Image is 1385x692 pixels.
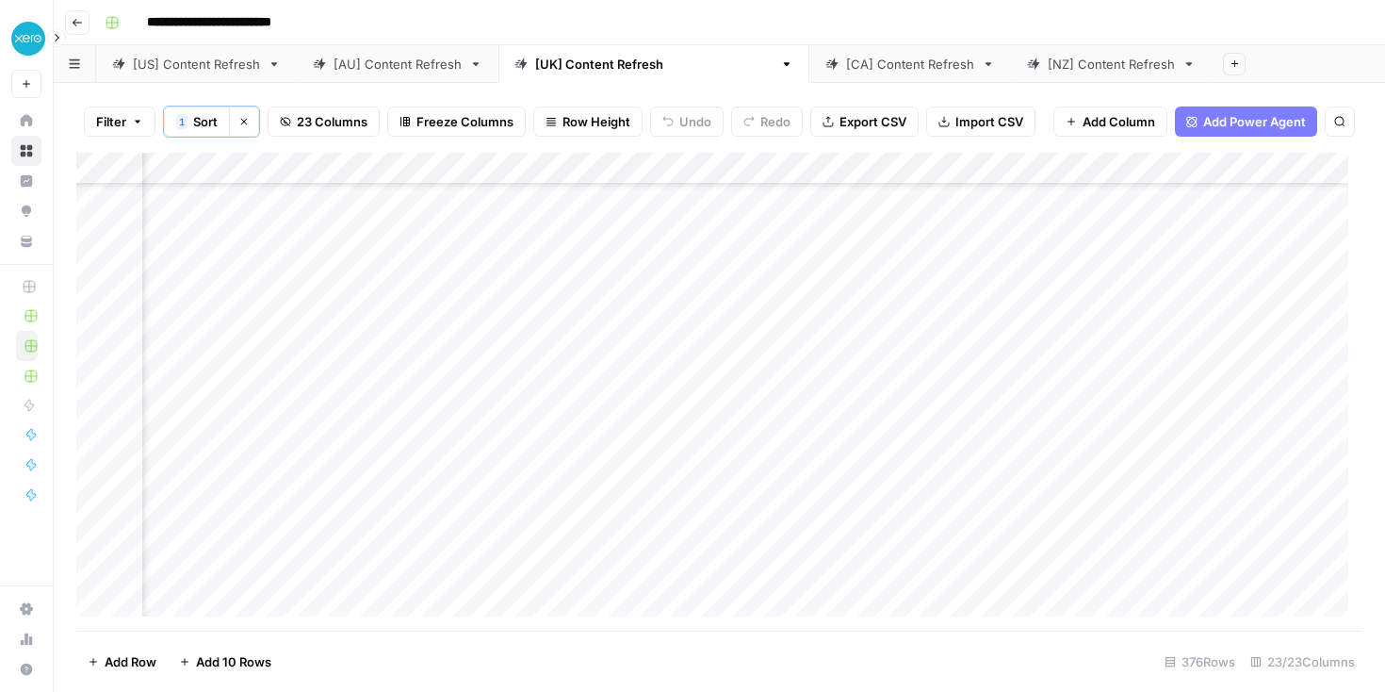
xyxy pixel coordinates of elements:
span: Import CSV [955,112,1023,131]
span: Add Power Agent [1203,112,1306,131]
a: Browse [11,136,41,166]
span: Export CSV [839,112,906,131]
span: Filter [96,112,126,131]
button: Add Column [1053,107,1167,137]
a: Your Data [11,226,41,256]
div: 376 Rows [1157,647,1243,677]
span: Add Row [105,652,156,671]
span: 1 [179,114,185,129]
span: Row Height [562,112,630,131]
button: Redo [731,107,803,137]
div: [CA] Content Refresh [846,55,974,74]
button: Export CSV [810,107,919,137]
div: 23/23 Columns [1243,647,1362,677]
button: Row Height [533,107,643,137]
button: Add Row [76,647,168,677]
a: Usage [11,624,41,654]
span: Redo [760,112,790,131]
div: 1 [176,114,187,129]
a: [NZ] Content Refresh [1011,45,1212,83]
button: Add 10 Rows [168,647,283,677]
button: 23 Columns [268,107,380,137]
div: [[GEOGRAPHIC_DATA]] Content Refresh [535,55,773,74]
button: Help + Support [11,654,41,684]
button: Freeze Columns [387,107,526,137]
button: Workspace: XeroOps [11,15,41,62]
button: 1Sort [164,107,229,137]
button: Import CSV [926,107,1035,137]
button: Filter [84,107,155,137]
a: Opportunities [11,196,41,226]
img: XeroOps Logo [11,22,45,56]
a: Home [11,106,41,136]
span: Undo [679,112,711,131]
a: [CA] Content Refresh [809,45,1011,83]
button: Add Power Agent [1175,107,1317,137]
span: Freeze Columns [416,112,513,131]
a: [AU] Content Refresh [297,45,498,83]
button: Undo [650,107,724,137]
a: [US] Content Refresh [96,45,297,83]
a: Settings [11,594,41,624]
span: Sort [193,112,218,131]
div: [US] Content Refresh [133,55,260,74]
div: [AU] Content Refresh [334,55,462,74]
a: [[GEOGRAPHIC_DATA]] Content Refresh [498,45,809,83]
span: Add Column [1083,112,1155,131]
span: 23 Columns [297,112,367,131]
a: Insights [11,166,41,196]
div: [NZ] Content Refresh [1048,55,1175,74]
span: Add 10 Rows [196,652,271,671]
